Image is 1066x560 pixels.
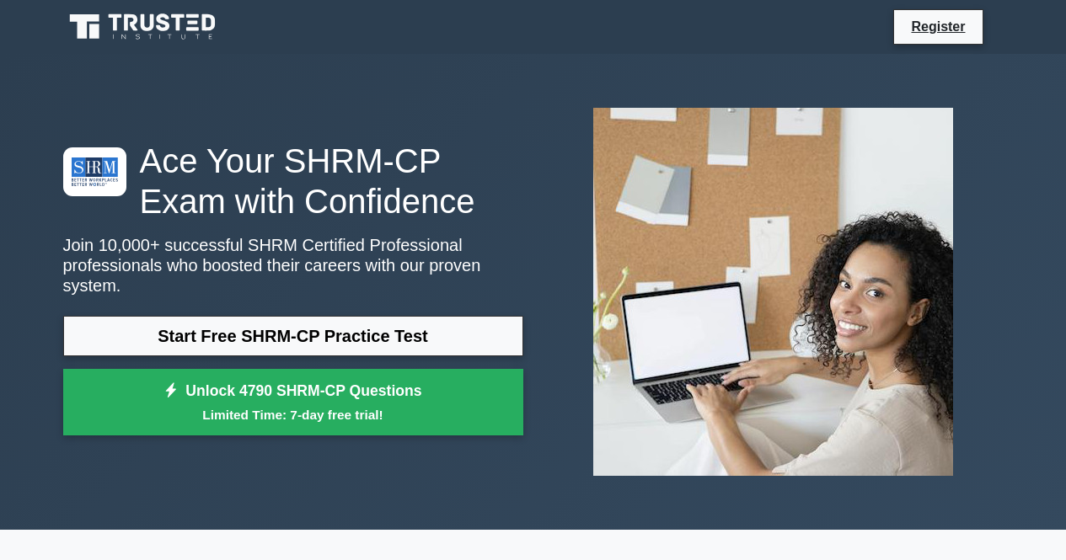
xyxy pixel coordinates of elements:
[63,369,523,436] a: Unlock 4790 SHRM-CP QuestionsLimited Time: 7-day free trial!
[63,316,523,356] a: Start Free SHRM-CP Practice Test
[63,235,523,296] p: Join 10,000+ successful SHRM Certified Professional professionals who boosted their careers with ...
[63,141,523,221] h1: Ace Your SHRM-CP Exam with Confidence
[901,16,975,37] a: Register
[84,405,502,424] small: Limited Time: 7-day free trial!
